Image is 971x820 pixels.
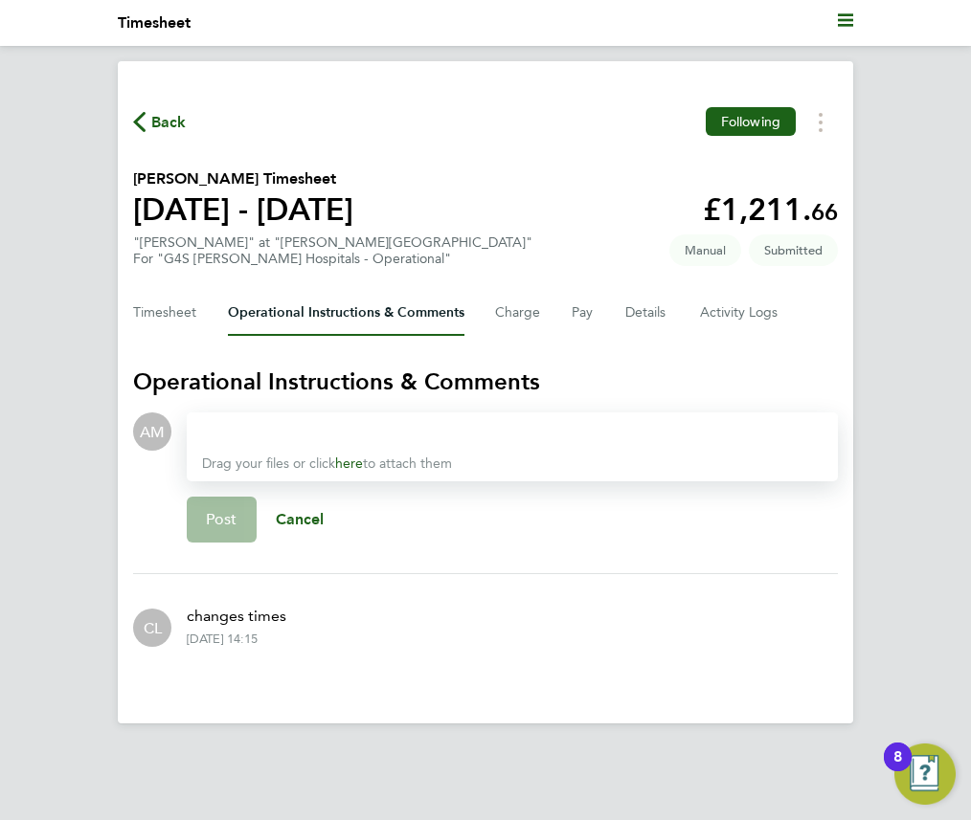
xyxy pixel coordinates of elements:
div: [DATE] 14:15 [187,632,258,647]
h3: Operational Instructions & Comments [133,366,838,397]
div: 8 [893,757,902,782]
span: This timesheet is Submitted. [749,234,838,266]
div: CJS Temp Labour [133,609,171,647]
button: Pay [572,290,595,336]
button: Details [625,290,669,336]
span: This timesheet was manually created. [669,234,741,266]
span: Back [151,111,187,134]
span: AM [140,421,165,442]
div: Allyx Miller [133,412,171,451]
button: Operational Instructions & Comments [228,290,464,336]
button: Back [133,110,187,134]
button: Charge [495,290,541,336]
span: CL [144,617,162,638]
span: 66 [811,198,838,226]
button: Timesheet [133,290,197,336]
div: "[PERSON_NAME]" at "[PERSON_NAME][GEOGRAPHIC_DATA]" [133,234,532,267]
button: Cancel [257,497,344,543]
app-decimal: £1,211. [703,191,838,228]
button: Timesheets Menu [803,107,838,137]
h2: [PERSON_NAME] Timesheet [133,167,353,190]
p: changes times [187,605,286,628]
a: here [335,455,363,472]
span: Cancel [276,510,325,528]
button: Activity Logs [700,290,780,336]
button: Following [706,107,796,136]
button: Open Resource Center, 8 new notifications [894,743,956,805]
li: Timesheet [118,11,191,34]
div: For "G4S [PERSON_NAME] Hospitals - Operational" [133,251,532,267]
h1: [DATE] - [DATE] [133,190,353,229]
span: Drag your files or click to attach them [202,455,452,472]
span: Following [721,113,780,130]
